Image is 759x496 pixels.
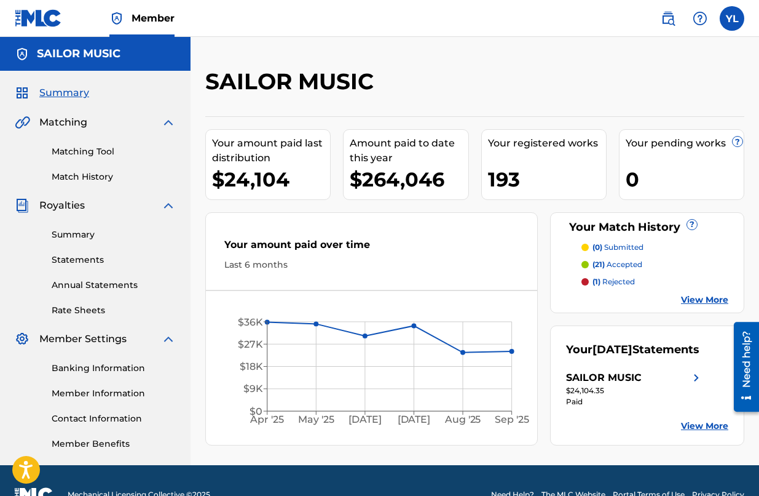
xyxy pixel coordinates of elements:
[592,277,600,286] span: (1)
[39,86,89,100] span: Summary
[566,396,704,407] div: Paid
[161,332,176,346] img: expand
[592,242,643,253] p: submitted
[52,438,176,450] a: Member Benefits
[161,115,176,130] img: expand
[52,362,176,375] a: Banking Information
[720,6,744,31] div: User Menu
[298,414,334,426] tspan: May '25
[681,294,728,306] a: View More
[592,343,632,356] span: [DATE]
[39,332,127,346] span: Member Settings
[15,86,29,100] img: Summary
[688,6,712,31] div: Help
[15,9,62,27] img: MLC Logo
[656,6,680,31] a: Public Search
[161,198,176,213] img: expand
[733,137,742,146] span: ?
[581,276,728,287] a: (1) rejected
[488,136,606,151] div: Your registered works
[205,68,380,95] h2: SAILOR MUSIC
[592,259,642,270] p: accepted
[566,385,704,396] div: $24,104.35
[592,242,602,252] span: (0)
[444,414,481,426] tspan: Aug '25
[109,11,124,26] img: Top Rightsholder
[132,11,175,25] span: Member
[488,166,606,193] div: 193
[52,387,176,400] a: Member Information
[348,414,382,426] tspan: [DATE]
[52,254,176,266] a: Statements
[52,412,176,425] a: Contact Information
[224,258,519,271] div: Last 6 months
[224,238,519,258] div: Your amount paid over time
[238,338,263,350] tspan: $27K
[566,370,704,407] a: SAILOR MUSICright chevron icon$24,104.35Paid
[689,370,704,385] img: right chevron icon
[15,86,89,100] a: SummarySummary
[566,219,728,236] div: Your Match History
[212,136,330,166] div: Your amount paid last distribution
[250,406,262,417] tspan: $0
[37,47,120,61] h5: SAILOR MUSIC
[240,361,263,372] tspan: $18K
[238,316,263,328] tspan: $36K
[566,342,699,358] div: Your Statements
[15,332,29,346] img: Member Settings
[52,304,176,317] a: Rate Sheets
[350,136,468,166] div: Amount paid to date this year
[592,260,605,269] span: (21)
[15,115,30,130] img: Matching
[626,166,744,193] div: 0
[250,414,284,426] tspan: Apr '25
[398,414,431,426] tspan: [DATE]
[687,220,697,230] span: ?
[243,383,263,395] tspan: $9K
[52,279,176,292] a: Annual Statements
[626,136,744,151] div: Your pending works
[661,11,675,26] img: search
[592,276,635,287] p: rejected
[725,317,759,416] iframe: Resource Center
[52,145,176,158] a: Matching Tool
[350,166,468,193] div: $264,046
[693,11,707,26] img: help
[15,198,29,213] img: Royalties
[39,198,85,213] span: Royalties
[581,242,728,253] a: (0) submitted
[495,414,530,426] tspan: Sep '25
[212,166,330,193] div: $24,104
[15,47,29,62] img: Accounts
[39,115,87,130] span: Matching
[52,228,176,241] a: Summary
[52,170,176,183] a: Match History
[566,370,642,385] div: SAILOR MUSIC
[581,259,728,270] a: (21) accepted
[681,420,728,433] a: View More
